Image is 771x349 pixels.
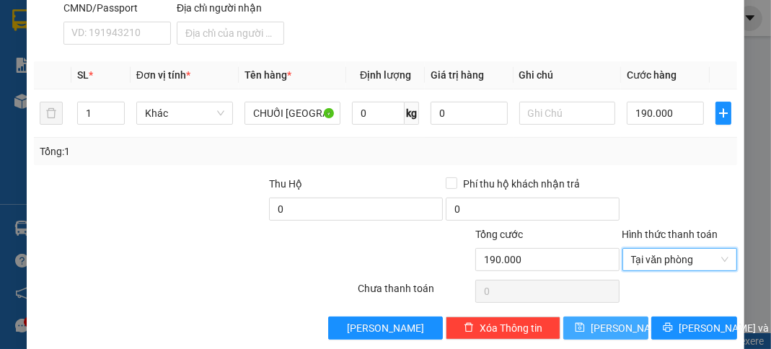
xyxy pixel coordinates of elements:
strong: [PERSON_NAME]: [84,40,175,54]
span: SL [77,69,89,81]
strong: Sài Gòn: [9,40,53,54]
input: VD: Bàn, Ghế [244,102,341,125]
span: Tại văn phòng [631,249,728,270]
span: Định lượng [360,69,411,81]
strong: 0931 600 979 [9,40,79,68]
span: Khác [145,102,224,124]
span: [PERSON_NAME] [591,320,668,336]
span: Xóa Thông tin [480,320,542,336]
button: [PERSON_NAME] [328,317,443,340]
input: Địa chỉ của người nhận [177,22,284,45]
button: save[PERSON_NAME] [563,317,648,340]
button: printer[PERSON_NAME] và In [651,317,736,340]
label: Hình thức thanh toán [622,229,718,240]
span: Tổng cước [475,229,523,240]
span: VP Chư Prông [76,94,185,115]
span: save [575,322,585,334]
div: Tổng: 1 [40,143,299,159]
input: 0 [431,102,507,125]
span: Tên hàng [244,69,291,81]
span: ĐỨC ĐẠT GIA LAI [40,14,180,34]
button: deleteXóa Thông tin [446,317,560,340]
th: Ghi chú [514,61,622,89]
span: plus [716,107,731,119]
input: Ghi Chú [519,102,616,125]
span: VP GỬI: [9,94,72,115]
strong: 0901 933 179 [84,70,155,84]
span: Đơn vị tính [136,69,190,81]
span: printer [663,322,673,334]
span: Thu Hộ [269,178,302,190]
span: Cước hàng [627,69,677,81]
strong: 0901 900 568 [84,40,201,68]
button: plus [715,102,731,125]
div: Chưa thanh toán [356,280,474,306]
span: Giá trị hàng [431,69,484,81]
span: kg [405,102,419,125]
span: [PERSON_NAME] [347,320,424,336]
button: delete [40,102,63,125]
span: delete [464,322,474,334]
strong: 0901 936 968 [9,70,80,84]
span: Phí thu hộ khách nhận trả [457,176,586,192]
